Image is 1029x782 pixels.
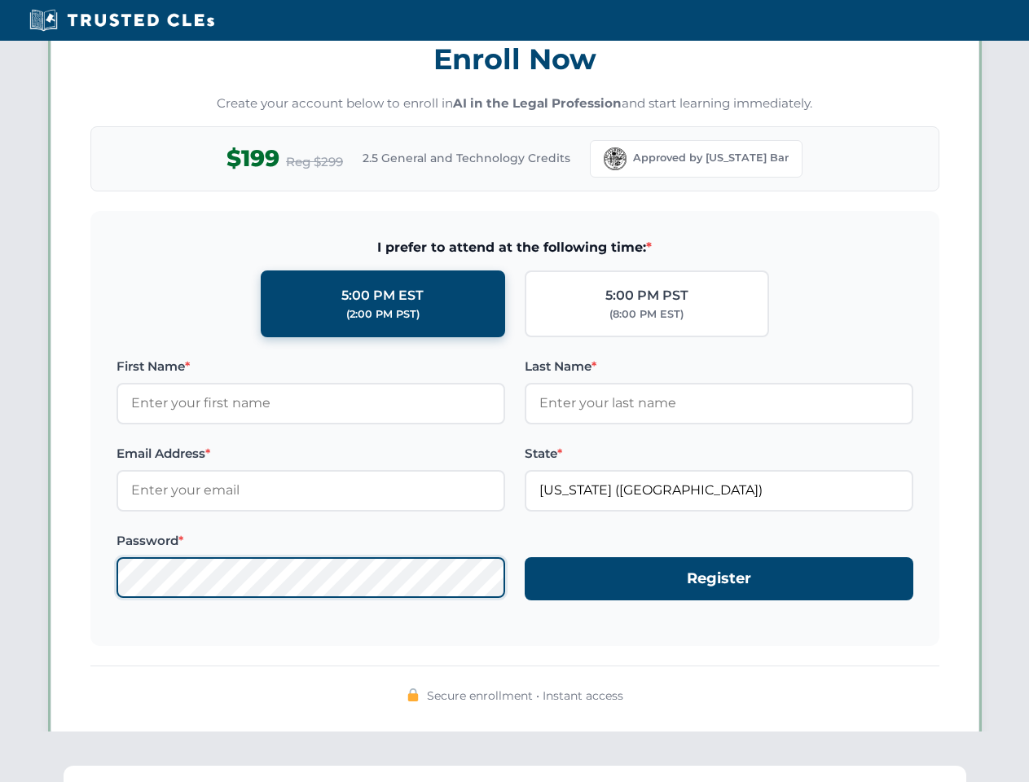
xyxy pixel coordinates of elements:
[525,557,913,600] button: Register
[427,687,623,705] span: Secure enrollment • Instant access
[407,688,420,701] img: 🔒
[117,444,505,463] label: Email Address
[525,357,913,376] label: Last Name
[90,94,939,113] p: Create your account below to enroll in and start learning immediately.
[453,95,622,111] strong: AI in the Legal Profession
[117,531,505,551] label: Password
[24,8,219,33] img: Trusted CLEs
[604,147,627,170] img: Florida Bar
[525,444,913,463] label: State
[605,285,688,306] div: 5:00 PM PST
[286,152,343,172] span: Reg $299
[609,306,684,323] div: (8:00 PM EST)
[525,383,913,424] input: Enter your last name
[117,357,505,376] label: First Name
[341,285,424,306] div: 5:00 PM EST
[226,140,279,177] span: $199
[525,470,913,511] input: Florida (FL)
[117,237,913,258] span: I prefer to attend at the following time:
[346,306,420,323] div: (2:00 PM PST)
[90,33,939,85] h3: Enroll Now
[117,383,505,424] input: Enter your first name
[363,149,570,167] span: 2.5 General and Technology Credits
[117,470,505,511] input: Enter your email
[633,150,789,166] span: Approved by [US_STATE] Bar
